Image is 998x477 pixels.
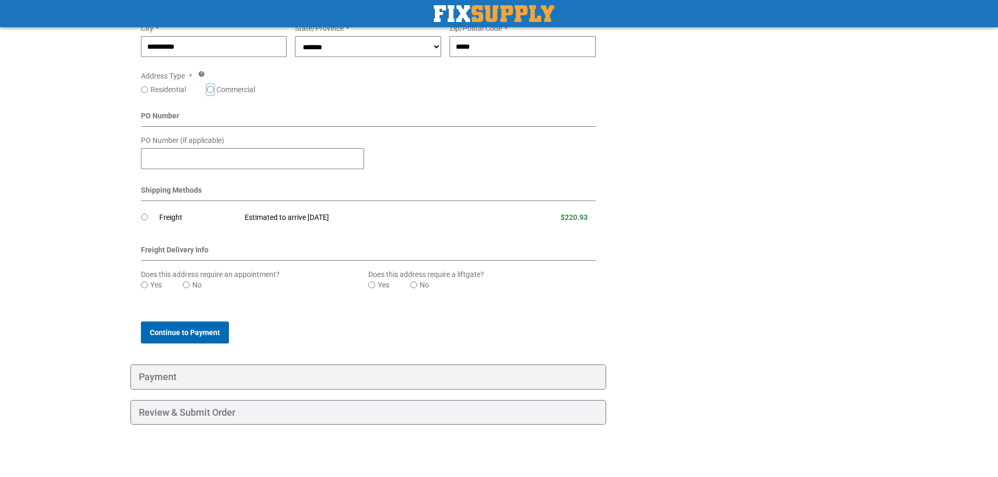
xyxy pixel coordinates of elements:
[141,110,596,127] div: PO Number
[141,185,596,201] div: Shipping Methods
[368,270,484,279] span: Does this address require a liftgate?
[561,213,588,221] span: $220.93
[216,84,255,95] label: Commercial
[141,321,229,343] button: Continue to Payment
[150,280,162,290] label: Yes
[159,206,237,229] td: Freight
[141,245,596,261] div: Freight Delivery Info
[434,5,554,22] img: Fix Industrial Supply
[420,280,429,290] label: No
[434,5,554,22] a: store logo
[378,280,389,290] label: Yes
[141,24,153,32] span: City
[295,24,344,32] span: State/Province
[130,400,607,425] div: Review & Submit Order
[237,206,488,229] td: Estimated to arrive [DATE]
[141,136,224,145] span: PO Number (if applicable)
[130,364,607,390] div: Payment
[150,84,186,95] label: Residential
[150,328,220,337] span: Continue to Payment
[141,270,280,279] span: Does this address require an appointment?
[192,280,202,290] label: No
[141,72,185,80] span: Address Type
[449,24,502,32] span: Zip/Postal Code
